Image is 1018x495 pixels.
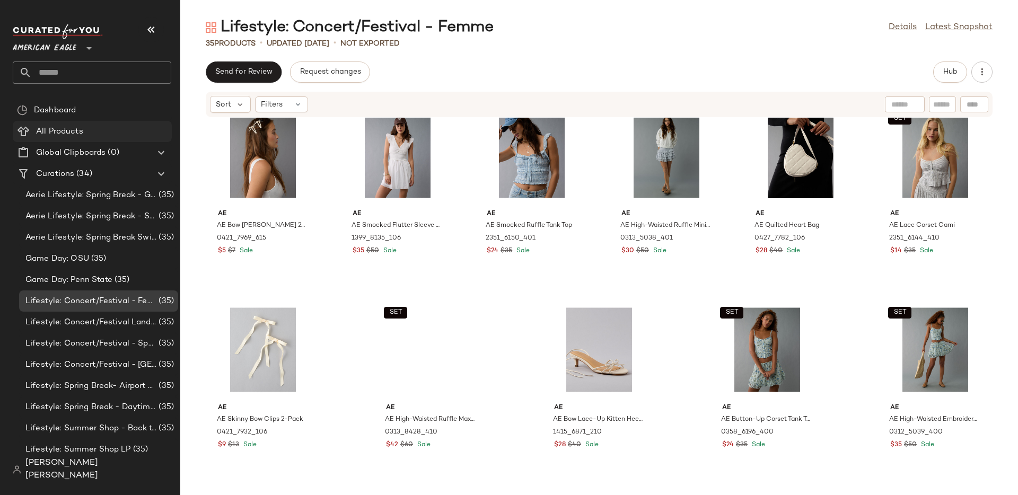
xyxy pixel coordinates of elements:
[756,209,846,219] span: AE
[156,189,174,201] span: (35)
[156,316,174,329] span: (35)
[386,403,476,413] span: AE
[217,221,307,231] span: AE Bow [PERSON_NAME] 2-Pack
[25,444,131,456] span: Lifestyle: Summer Shop LP
[156,380,174,392] span: (35)
[25,422,156,435] span: Lifestyle: Summer Shop - Back to School Essentials
[568,440,581,450] span: $40
[156,210,174,223] span: (35)
[904,246,916,256] span: $35
[25,274,112,286] span: Game Day: Penn State
[352,221,442,231] span: AE Smocked Flutter Sleeve Mini Dress
[889,428,943,437] span: 0312_5039_400
[721,415,811,425] span: AE Button-Up Corset Tank Top
[216,99,231,110] span: Sort
[25,253,89,265] span: Game Day: OSU
[206,61,282,83] button: Send for Review
[36,147,106,159] span: Global Clipboards
[415,441,431,448] span: Sale
[554,403,644,413] span: AE
[218,246,226,256] span: $5
[754,221,819,231] span: AE Quilted Heart Bag
[620,221,710,231] span: AE High-Waisted Ruffle Mini Skort
[353,209,443,219] span: AE
[769,246,783,256] span: $40
[206,22,216,33] img: svg%3e
[241,441,257,448] span: Sale
[890,209,980,219] span: AE
[217,428,267,437] span: 0421_7932_106
[925,21,993,34] a: Latest Snapshot
[156,401,174,413] span: (35)
[636,246,649,256] span: $50
[36,126,83,138] span: All Products
[260,37,262,50] span: •
[888,307,911,319] button: SET
[919,441,934,448] span: Sale
[893,115,906,122] span: SET
[13,24,103,39] img: cfy_white_logo.C9jOOHJF.svg
[156,359,174,371] span: (35)
[889,234,940,243] span: 2351_6144_410
[366,246,379,256] span: $50
[385,428,437,437] span: 0313_8428_410
[218,209,308,219] span: AE
[725,309,738,316] span: SET
[36,168,74,180] span: Curations
[206,40,214,48] span: 35
[353,246,364,256] span: $35
[218,440,226,450] span: $9
[34,104,76,117] span: Dashboard
[620,234,673,243] span: 0313_5038_401
[74,168,92,180] span: (34)
[756,246,767,256] span: $28
[384,307,407,319] button: SET
[882,300,989,399] img: 0312_5039_400_of
[890,403,980,413] span: AE
[486,221,572,231] span: AE Smocked Ruffle Tank Top
[889,221,955,231] span: AE Lace Corset Cami
[890,440,902,450] span: $35
[400,440,413,450] span: $60
[352,234,401,243] span: 1399_8135_106
[381,247,397,254] span: Sale
[714,300,821,399] img: 0358_6196_400_of
[106,147,119,159] span: (0)
[553,428,602,437] span: 1415_6871_210
[156,295,174,307] span: (35)
[206,38,256,49] div: Products
[218,403,308,413] span: AE
[487,209,577,219] span: AE
[486,234,536,243] span: 2351_6150_401
[720,307,743,319] button: SET
[904,440,917,450] span: $50
[25,457,171,482] span: [PERSON_NAME] [PERSON_NAME]
[156,422,174,435] span: (35)
[228,246,235,256] span: $7
[889,415,979,425] span: AE High-Waisted Embroidered Ruffle Mini Skirt
[501,246,512,256] span: $35
[89,253,107,265] span: (35)
[722,403,812,413] span: AE
[386,440,398,450] span: $42
[25,295,156,307] span: Lifestyle: Concert/Festival - Femme
[25,316,156,329] span: Lifestyle: Concert/Festival Landing Page
[25,210,156,223] span: Aerie Lifestyle: Spring Break - Sporty
[889,21,917,34] a: Details
[156,232,174,244] span: (35)
[131,444,148,456] span: (35)
[890,246,902,256] span: $14
[651,247,666,254] span: Sale
[25,380,156,392] span: Lifestyle: Spring Break- Airport Style
[267,38,329,49] p: updated [DATE]
[583,441,599,448] span: Sale
[514,247,530,254] span: Sale
[918,247,933,254] span: Sale
[217,234,266,243] span: 0421_7969_615
[785,247,800,254] span: Sale
[721,428,774,437] span: 0358_6196_400
[750,441,765,448] span: Sale
[943,68,958,76] span: Hub
[156,338,174,350] span: (35)
[13,36,76,55] span: American Eagle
